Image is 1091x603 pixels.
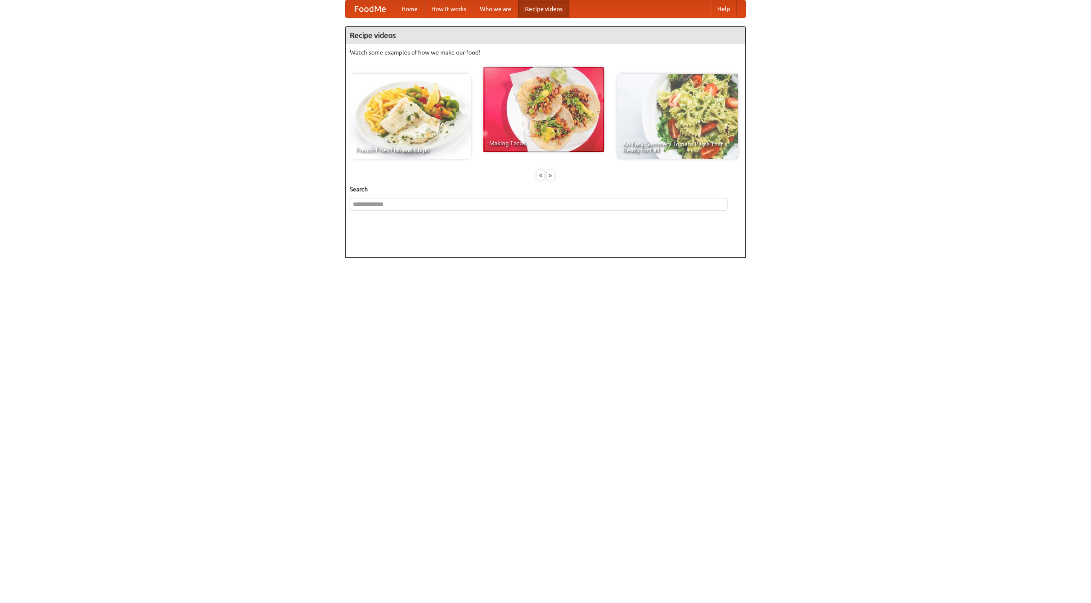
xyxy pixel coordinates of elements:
[483,67,604,152] a: Making Tacos
[356,147,465,153] span: French Fries Fish and Chips
[473,0,518,17] a: Who we are
[346,0,395,17] a: FoodMe
[350,48,741,57] p: Watch some examples of how we make our food!
[518,0,569,17] a: Recipe videos
[537,170,544,181] div: «
[346,27,745,44] h4: Recipe videos
[350,185,741,193] h5: Search
[489,140,598,146] span: Making Tacos
[617,74,738,159] a: An Easy, Summery Tomato Pasta That's Ready for Fall
[710,0,737,17] a: Help
[547,170,554,181] div: »
[424,0,473,17] a: How it works
[395,0,424,17] a: Home
[623,141,732,153] span: An Easy, Summery Tomato Pasta That's Ready for Fall
[350,74,471,159] a: French Fries Fish and Chips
